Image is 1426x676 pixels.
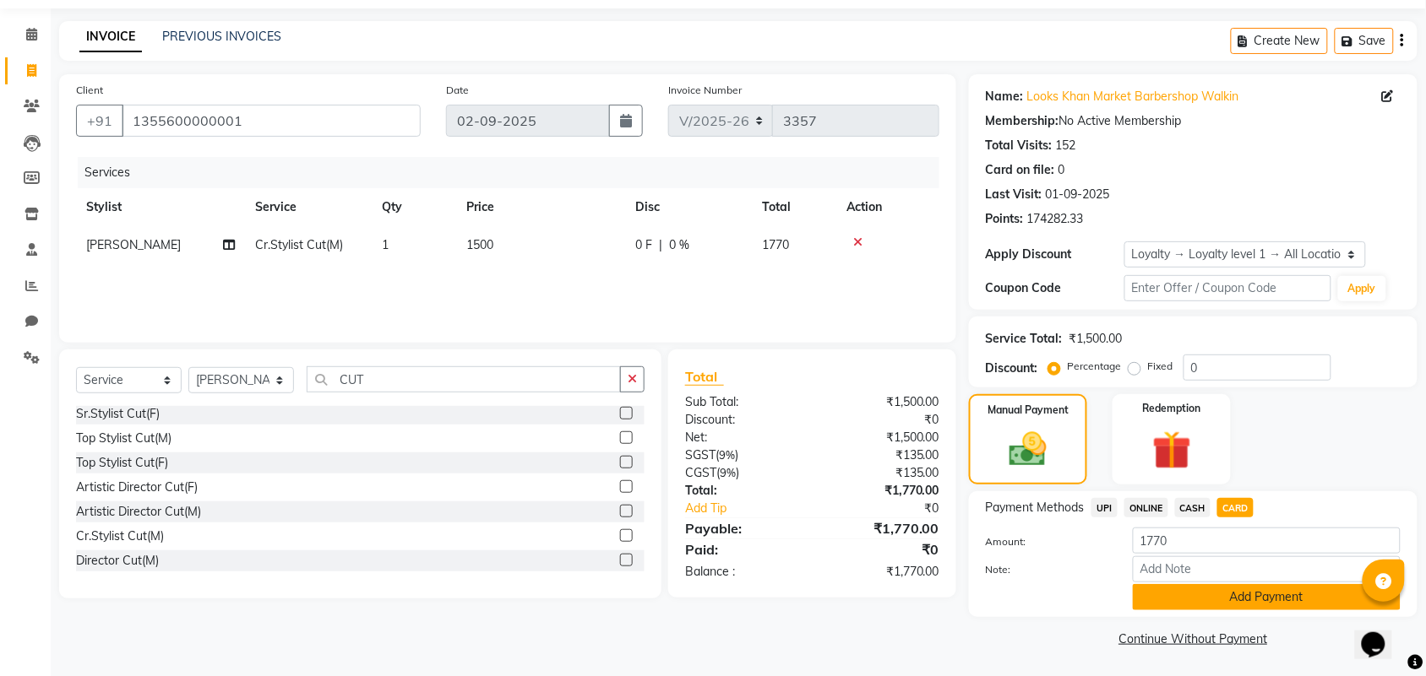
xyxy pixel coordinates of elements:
[986,161,1055,179] div: Card on file:
[812,411,952,429] div: ₹0
[812,446,952,464] div: ₹135.00
[972,630,1414,648] a: Continue Without Payment
[1124,275,1331,301] input: Enter Offer / Coupon Code
[76,188,245,226] th: Stylist
[625,188,752,226] th: Disc
[672,518,813,538] div: Payable:
[1338,276,1386,301] button: Apply
[672,500,835,517] a: Add Tip
[669,236,689,254] span: 0 %
[986,186,1042,203] div: Last Visit:
[76,405,160,423] div: Sr.Stylist Cut(F)
[812,563,952,581] div: ₹1,770.00
[1355,608,1409,659] iframe: chat widget
[719,448,735,462] span: 9%
[986,112,1401,130] div: No Active Membership
[668,83,742,98] label: Invoice Number
[752,188,836,226] th: Total
[986,360,1038,377] div: Discount:
[986,137,1053,154] div: Total Visits:
[162,29,281,44] a: PREVIOUS INVOICES
[1068,359,1122,374] label: Percentage
[836,188,939,226] th: Action
[1027,88,1239,105] a: Looks Khan Market Barbershop Walkin
[1124,498,1168,517] span: ONLINE
[986,279,1124,297] div: Coupon Code
[456,188,625,226] th: Price
[1217,498,1254,517] span: CARD
[1091,498,1118,517] span: UPI
[812,482,952,500] div: ₹1,770.00
[122,105,421,137] input: Search by Name/Mobile/Email/Code
[382,237,389,252] span: 1
[685,447,716,462] span: SGST
[1056,137,1076,154] div: 152
[973,534,1120,549] label: Amount:
[635,236,652,254] span: 0 F
[812,429,952,446] div: ₹1,500.00
[307,366,621,392] input: Search or Scan
[76,479,198,496] div: Artistic Director Cut(F)
[672,464,813,482] div: ( )
[76,430,171,447] div: Top Stylist Cut(M)
[672,446,813,464] div: ( )
[988,403,1069,418] label: Manual Payment
[76,83,103,98] label: Client
[986,246,1124,263] div: Apply Discount
[1133,527,1401,554] input: Amount
[1046,186,1110,203] div: 01-09-2025
[76,454,168,472] div: Top Stylist Cut(F)
[1059,161,1065,179] div: 0
[672,482,813,500] div: Total:
[672,563,813,581] div: Balance :
[998,428,1059,471] img: _cash.svg
[1133,556,1401,582] input: Add Note
[812,539,952,560] div: ₹0
[446,83,469,98] label: Date
[685,368,724,386] span: Total
[1140,426,1204,474] img: _gift.svg
[76,552,159,570] div: Director Cut(M)
[986,88,1024,105] div: Name:
[986,210,1024,228] div: Points:
[466,237,493,252] span: 1500
[659,236,662,254] span: |
[245,188,372,226] th: Service
[1027,210,1084,228] div: 174282.33
[835,500,952,517] div: ₹0
[76,527,164,545] div: Cr.Stylist Cut(M)
[255,237,343,252] span: Cr.Stylist Cut(M)
[812,464,952,482] div: ₹135.00
[76,503,201,521] div: Artistic Director Cut(M)
[1133,584,1401,610] button: Add Payment
[672,393,813,411] div: Sub Total:
[1069,330,1123,348] div: ₹1,500.00
[1231,28,1328,54] button: Create New
[1143,401,1201,416] label: Redemption
[986,112,1059,130] div: Membership:
[672,539,813,560] div: Paid:
[720,466,736,479] span: 9%
[986,499,1085,516] span: Payment Methods
[372,188,456,226] th: Qty
[78,157,952,188] div: Services
[812,518,952,538] div: ₹1,770.00
[685,465,716,480] span: CGST
[812,393,952,411] div: ₹1,500.00
[973,562,1120,577] label: Note:
[86,237,181,252] span: [PERSON_NAME]
[79,22,142,52] a: INVOICE
[672,429,813,446] div: Net:
[1335,28,1394,54] button: Save
[762,237,789,252] span: 1770
[1175,498,1211,517] span: CASH
[1148,359,1173,374] label: Fixed
[76,105,123,137] button: +91
[986,330,1063,348] div: Service Total:
[672,411,813,429] div: Discount:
